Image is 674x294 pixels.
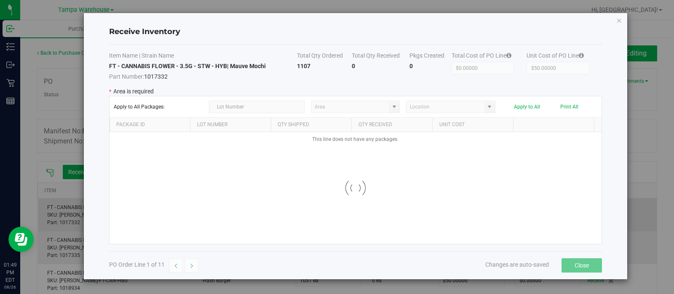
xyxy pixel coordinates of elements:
[113,88,154,95] span: Area is required
[514,104,540,110] button: Apply to All
[352,51,409,62] th: Total Qty Received
[114,104,203,110] span: Apply to All Packages:
[297,63,310,69] strong: 1107
[271,118,352,132] th: Qty Shipped
[110,118,190,132] th: Package Id
[452,51,527,62] th: Total Cost of PO Line
[109,73,144,80] span: Part Number:
[8,227,34,252] iframe: Resource center
[562,258,602,273] button: Close
[432,118,513,132] th: Unit Cost
[506,53,511,58] i: Specifying a total cost will update all package costs.
[190,118,271,132] th: Lot Number
[352,63,355,69] strong: 0
[109,70,297,81] span: 1017332
[297,51,352,62] th: Total Qty Ordered
[409,63,413,69] strong: 0
[351,118,432,132] th: Qty Received
[109,26,602,37] h4: Receive Inventory
[109,261,165,268] span: PO Order Line 1 of 11
[616,15,622,25] button: Close modal
[485,261,549,268] span: Changes are auto-saved
[209,101,304,113] input: Lot Number
[579,53,584,58] i: Specifying a total cost will update all package costs.
[109,51,297,62] th: Item Name | Strain Name
[527,51,602,62] th: Unit Cost of PO Line
[409,51,452,62] th: Pkgs Created
[560,104,578,110] button: Print All
[109,63,266,69] strong: FT - CANNABIS FLOWER - 3.5G - STW - HYB | Mauve Mochi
